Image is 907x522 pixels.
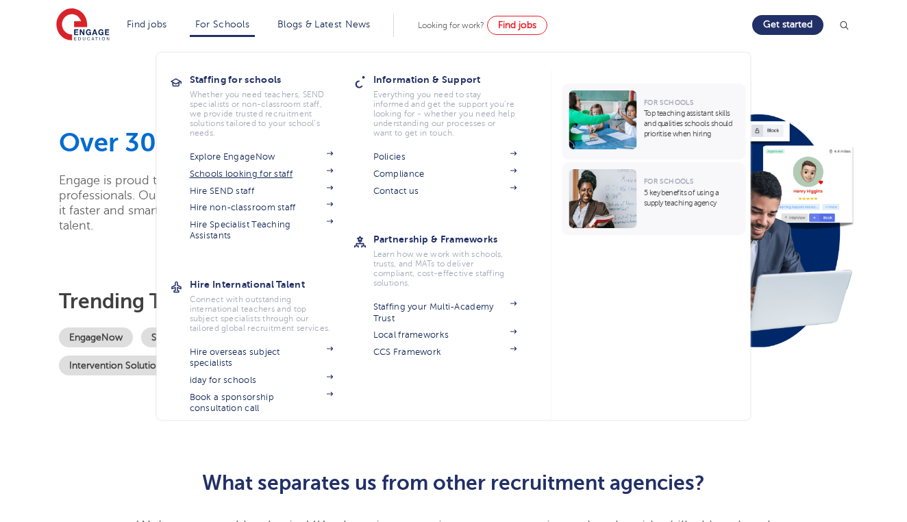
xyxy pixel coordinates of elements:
[373,229,538,249] h3: Partnership & Frameworks
[752,15,823,35] a: Get started
[190,219,334,242] a: Hire Specialist Teaching Assistants
[141,327,240,347] a: SEND for Schools
[644,188,739,208] p: 5 key benefits of using a supply teaching agency
[373,151,517,162] a: Policies
[373,90,517,138] p: Everything you need to stay informed and get the support you’re looking for - whether you need he...
[190,70,354,89] h3: Staffing for schools
[644,99,693,106] span: For Schools
[127,19,167,29] a: Find jobs
[59,127,654,159] h1: educators at your fingertips
[190,186,334,197] a: Hire SEND staff
[190,275,354,333] a: Hire International TalentConnect with outstanding international teachers and top subject speciali...
[190,169,334,179] a: Schools looking for staff
[373,301,517,324] a: Staffing your Multi-Academy Trust
[59,128,228,158] span: Over 300,000
[660,103,856,358] img: Image for: Looking for staff
[118,471,790,495] h2: What separates us from other recruitment agencies?
[190,347,334,369] a: Hire overseas subject specialists
[190,202,334,213] a: Hire non-classroom staff
[190,295,334,333] p: Connect with outstanding international teachers and top subject specialists through our tailored ...
[373,229,538,288] a: Partnership & FrameworksLearn how we work with schools, trusts, and MATs to deliver compliant, co...
[373,347,517,358] a: CCS Framework
[373,186,517,197] a: Contact us
[498,20,536,30] span: Find jobs
[59,356,176,375] a: Intervention Solutions
[373,169,517,179] a: Compliance
[562,84,749,160] a: For SchoolsTop teaching assistant skills and qualities schools should prioritise when hiring
[59,327,133,347] a: EngageNow
[373,70,538,138] a: Information & SupportEverything you need to stay informed and get the support you’re looking for ...
[277,19,371,29] a: Blogs & Latest News
[418,21,484,30] span: Looking for work?
[373,70,538,89] h3: Information & Support
[644,177,693,185] span: For Schools
[59,289,654,314] h3: Trending topics
[56,8,110,42] img: Engage Education
[59,173,480,233] p: Engage is proud to have the UK’s fastest-growing database of education professionals. Our new pla...
[190,375,334,386] a: iday for schools
[195,19,249,29] a: For Schools
[190,151,334,162] a: Explore EngageNow
[190,70,354,138] a: Staffing for schoolsWhether you need teachers, SEND specialists or non-classroom staff, we provid...
[190,90,334,138] p: Whether you need teachers, SEND specialists or non-classroom staff, we provide trusted recruitmen...
[190,275,354,294] h3: Hire International Talent
[190,392,334,414] a: Book a sponsorship consultation call
[373,330,517,340] a: Local frameworks
[487,16,547,35] a: Find jobs
[644,108,739,139] p: Top teaching assistant skills and qualities schools should prioritise when hiring
[373,249,517,288] p: Learn how we work with schools, trusts, and MATs to deliver compliant, cost-effective staffing so...
[562,162,749,235] a: For Schools5 key benefits of using a supply teaching agency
